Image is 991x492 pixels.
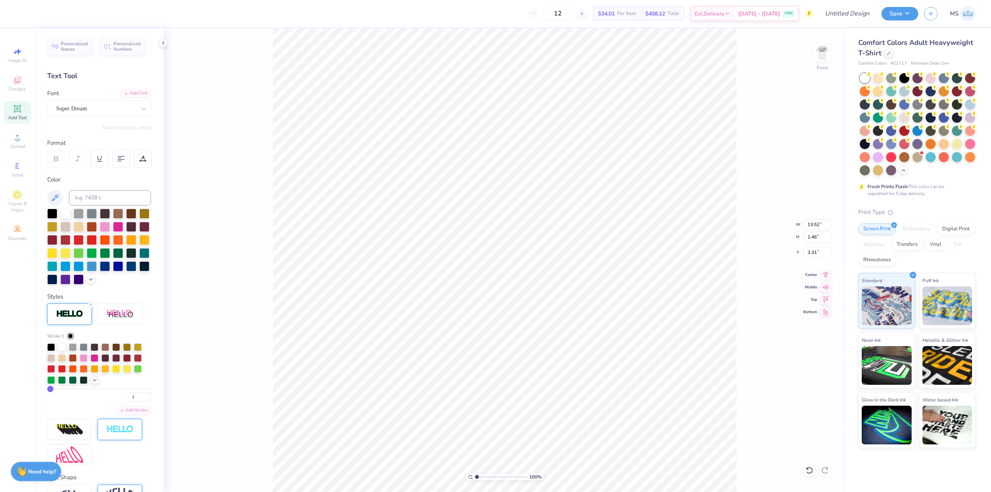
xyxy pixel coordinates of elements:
[950,9,958,18] span: MS
[617,10,636,18] span: Per Item
[868,183,963,197] div: This color can be expedited for 5 day delivery.
[892,239,922,250] div: Transfers
[911,60,950,67] span: Minimum Order: 24 +
[56,310,83,319] img: Stroke
[814,45,830,60] img: Front
[862,346,912,385] img: Neon Ink
[922,286,972,325] img: Puff Ink
[881,7,918,21] button: Save
[862,406,912,444] img: Glow in the Dark Ink
[61,41,88,52] span: Personalized Names
[47,473,151,482] div: Text Shape
[10,143,25,149] span: Upload
[598,10,615,18] span: $34.01
[803,309,817,315] span: Bottom
[858,223,896,235] div: Screen Print
[803,297,817,302] span: Top
[862,286,912,325] img: Standard
[12,172,24,178] span: Greek
[922,406,972,444] img: Water based Ink
[8,115,27,121] span: Add Text
[785,11,793,16] span: FREE
[858,254,896,266] div: Rhinestones
[949,239,967,250] div: Foil
[9,57,27,63] span: Image AI
[56,423,83,436] img: 3d Illusion
[922,346,972,385] img: Metallic & Glitter Ink
[47,71,151,81] div: Text Tool
[891,60,907,67] span: # C1717
[28,468,56,475] strong: Need help?
[738,10,780,18] span: [DATE] - [DATE]
[858,60,887,67] span: Comfort Colors
[543,7,573,21] input: – –
[47,292,151,301] div: Styles
[925,239,946,250] div: Vinyl
[667,10,679,18] span: Total
[858,38,973,58] span: Comfort Colors Adult Heavyweight T-Shirt
[695,10,724,18] span: Est. Delivery
[922,336,968,344] span: Metallic & Glitter Ink
[803,272,817,278] span: Center
[817,64,828,71] div: Front
[960,6,976,21] img: Mohammed Salmi
[8,235,27,242] span: Decorate
[922,276,939,285] span: Puff Ink
[113,41,141,52] span: Personalized Numbers
[120,89,151,98] div: Add Font
[4,201,31,213] span: Clipart & logos
[950,6,976,21] a: MS
[9,86,26,92] span: Designs
[819,6,876,21] input: Untitled Design
[47,333,64,339] span: Stroke 1
[103,125,151,131] button: Switch to Greek Letters
[106,425,134,434] img: Negative Space
[47,175,151,184] div: Color
[116,406,151,415] div: Add Stroke
[862,396,906,404] span: Glow in the Dark Ink
[529,473,542,480] span: 100 %
[47,89,59,98] label: Font
[803,285,817,290] span: Middle
[858,239,889,250] div: Applique
[922,396,958,404] span: Water based Ink
[645,10,665,18] span: $408.12
[898,223,935,235] div: Embroidery
[106,309,134,319] img: Shadow
[858,208,976,217] div: Print Type
[937,223,975,235] div: Digital Print
[47,139,152,147] div: Format
[862,276,882,285] span: Standard
[868,183,909,190] strong: Fresh Prints Flash:
[69,190,151,206] input: e.g. 7428 c
[862,336,881,344] span: Neon Ink
[56,446,83,463] img: Free Distort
